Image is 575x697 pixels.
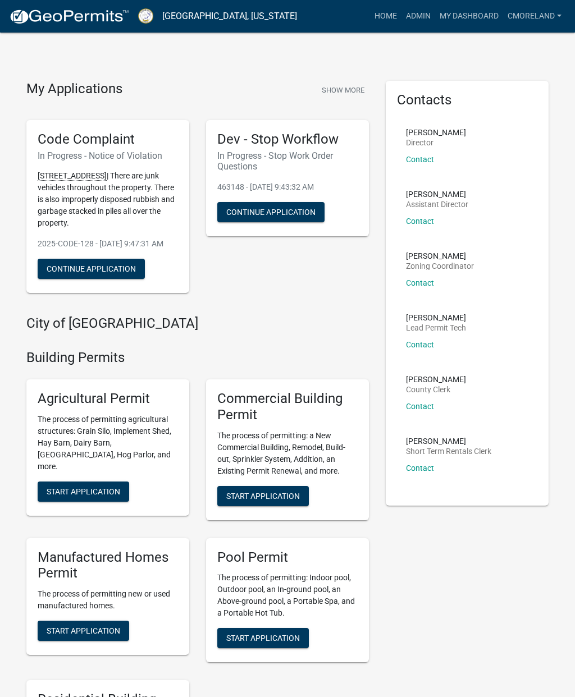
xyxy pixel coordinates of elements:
[406,139,466,146] p: Director
[406,200,468,208] p: Assistant Director
[406,129,466,136] p: [PERSON_NAME]
[401,6,435,27] a: Admin
[217,628,309,648] button: Start Application
[38,259,145,279] button: Continue Application
[503,6,566,27] a: cmoreland
[406,217,434,226] a: Contact
[38,414,178,473] p: The process of permitting agricultural structures: Grain Silo, Implement Shed, Hay Barn, Dairy Ba...
[26,350,369,366] h4: Building Permits
[406,252,474,260] p: [PERSON_NAME]
[370,6,401,27] a: Home
[47,487,120,496] span: Start Application
[217,430,358,477] p: The process of permitting: a New Commercial Building, Remodel, Build-out, Sprinkler System, Addit...
[38,482,129,502] button: Start Application
[317,81,369,99] button: Show More
[406,375,466,383] p: [PERSON_NAME]
[406,437,491,445] p: [PERSON_NAME]
[406,155,434,164] a: Contact
[38,170,178,229] p: | There are junk vehicles throughout the property. There is also improperly disposed rubbish and ...
[47,626,120,635] span: Start Application
[406,314,466,322] p: [PERSON_NAME]
[26,81,122,98] h4: My Applications
[138,8,153,24] img: Putnam County, Georgia
[397,92,537,108] h5: Contacts
[38,621,129,641] button: Start Application
[406,402,434,411] a: Contact
[406,464,434,473] a: Contact
[217,572,358,619] p: The process of permitting: Indoor pool, Outdoor pool, an In-ground pool, an Above-ground pool, a ...
[38,588,178,612] p: The process of permitting new or used manufactured homes.
[406,278,434,287] a: Contact
[38,238,178,250] p: 2025-CODE-128 - [DATE] 9:47:31 AM
[406,262,474,270] p: Zoning Coordinator
[217,549,358,566] h5: Pool Permit
[435,6,503,27] a: My Dashboard
[38,549,178,582] h5: Manufactured Homes Permit
[217,150,358,172] h6: In Progress - Stop Work Order Questions
[406,340,434,349] a: Contact
[217,391,358,423] h5: Commercial Building Permit
[217,181,358,193] p: 463148 - [DATE] 9:43:32 AM
[226,491,300,500] span: Start Application
[217,131,358,148] h5: Dev - Stop Workflow
[406,447,491,455] p: Short Term Rentals Clerk
[226,634,300,643] span: Start Application
[26,315,369,332] h4: City of [GEOGRAPHIC_DATA]
[217,486,309,506] button: Start Application
[217,202,325,222] button: Continue Application
[406,324,466,332] p: Lead Permit Tech
[38,150,178,161] h6: In Progress - Notice of Violation
[162,7,297,26] a: [GEOGRAPHIC_DATA], [US_STATE]
[38,131,178,148] h5: Code Complaint
[406,386,466,393] p: County Clerk
[38,391,178,407] h5: Agricultural Permit
[406,190,468,198] p: [PERSON_NAME]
